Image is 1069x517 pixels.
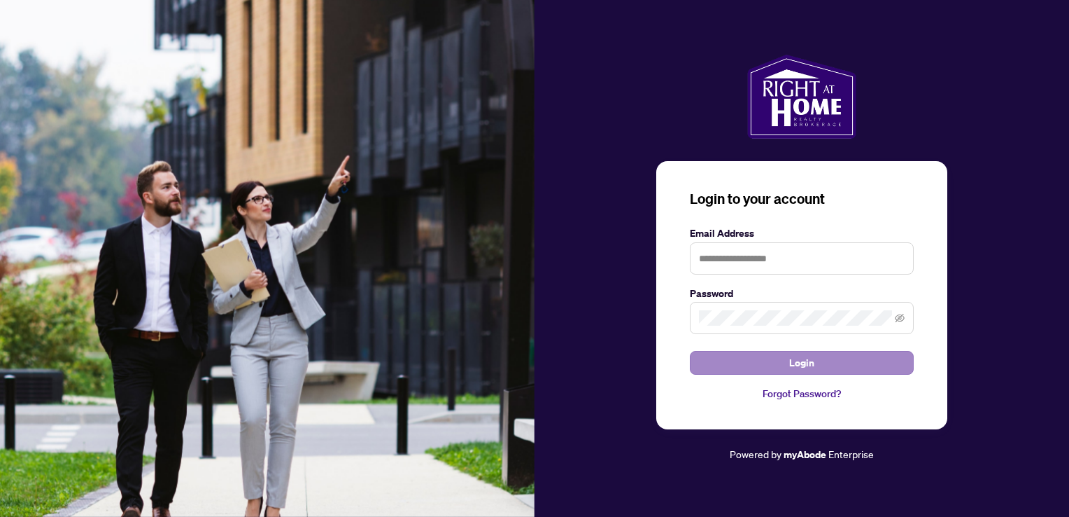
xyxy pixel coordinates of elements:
button: Login [690,351,914,375]
label: Email Address [690,226,914,241]
img: ma-logo [747,55,856,139]
span: Powered by [730,448,781,460]
span: eye-invisible [895,313,905,323]
span: Login [789,352,814,374]
a: myAbode [784,447,826,462]
a: Forgot Password? [690,386,914,401]
h3: Login to your account [690,189,914,209]
span: Enterprise [828,448,874,460]
label: Password [690,286,914,301]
